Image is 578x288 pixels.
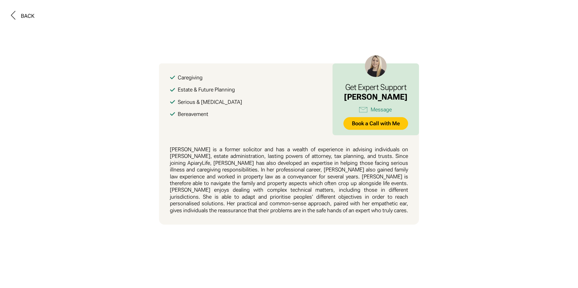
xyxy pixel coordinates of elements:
[371,106,392,113] div: Message
[344,82,408,92] h3: Get Expert Support
[21,13,34,19] div: Back
[178,74,203,81] div: Caregiving
[178,111,208,117] div: Bereavement
[178,99,242,105] div: Serious & [MEDICAL_DATA]
[344,92,408,102] div: [PERSON_NAME]
[178,86,235,93] div: Estate & Future Planning
[11,11,34,21] button: Back
[343,117,408,130] a: Book a Call with Me
[343,105,408,114] a: Message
